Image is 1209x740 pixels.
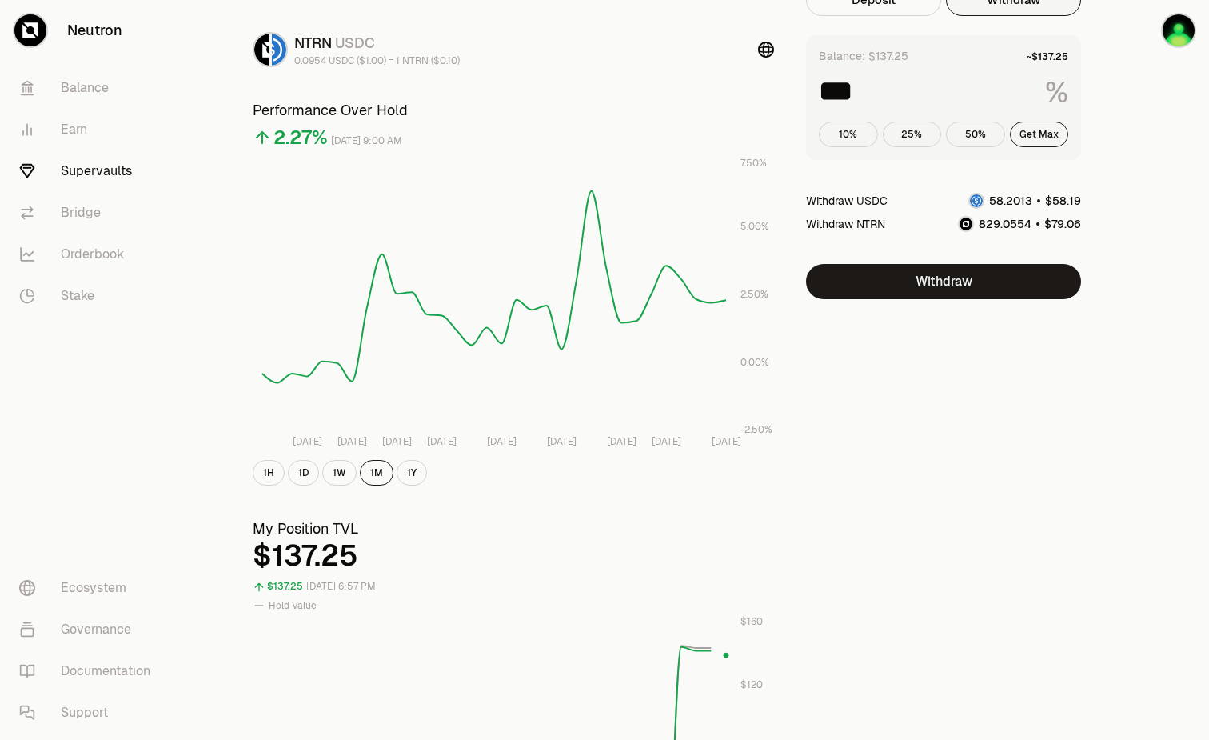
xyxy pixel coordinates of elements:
a: Documentation [6,650,173,692]
a: Bridge [6,192,173,234]
img: USDC Logo [970,194,983,207]
div: 0.0954 USDC ($1.00) = 1 NTRN ($0.10) [294,54,460,67]
tspan: $120 [740,678,763,691]
h3: My Position TVL [253,518,774,540]
a: Ecosystem [6,567,173,609]
tspan: 5.00% [740,220,769,233]
div: $137.25 [253,540,774,572]
a: Stake [6,275,173,317]
div: $137.25 [267,578,303,596]
img: NTRN Logo [254,34,269,66]
a: Supervaults [6,150,173,192]
img: Equinox [1163,14,1195,46]
tspan: [DATE] [382,435,412,448]
tspan: [DATE] [652,435,681,448]
tspan: [DATE] [293,435,322,448]
a: Support [6,692,173,734]
button: 1W [322,460,357,486]
div: NTRN [294,32,460,54]
button: 25% [883,122,942,147]
tspan: [DATE] [427,435,457,448]
tspan: [DATE] [607,435,636,448]
img: NTRN Logo [960,218,972,230]
span: % [1045,77,1068,109]
tspan: 0.00% [740,356,769,369]
button: 50% [946,122,1005,147]
tspan: [DATE] [487,435,517,448]
a: Balance [6,67,173,109]
a: Governance [6,609,173,650]
button: Withdraw [806,264,1081,299]
button: Get Max [1010,122,1069,147]
span: USDC [335,34,375,52]
tspan: [DATE] [337,435,367,448]
img: USDC Logo [272,34,286,66]
tspan: 7.50% [740,157,767,170]
div: [DATE] 6:57 PM [306,578,376,596]
tspan: $160 [740,615,763,628]
button: 1D [288,460,319,486]
button: 1Y [397,460,427,486]
a: Earn [6,109,173,150]
div: 2.27% [273,125,328,150]
button: 10% [819,122,878,147]
h3: Performance Over Hold [253,99,774,122]
tspan: 2.50% [740,288,768,301]
div: Withdraw USDC [806,193,888,209]
button: 1M [360,460,393,486]
div: Withdraw NTRN [806,216,885,232]
div: [DATE] 9:00 AM [331,132,402,150]
tspan: -2.50% [740,423,772,436]
a: Orderbook [6,234,173,275]
tspan: [DATE] [712,435,741,448]
tspan: [DATE] [547,435,577,448]
button: 1H [253,460,285,486]
div: Balance: $137.25 [819,48,908,64]
span: Hold Value [269,599,317,612]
